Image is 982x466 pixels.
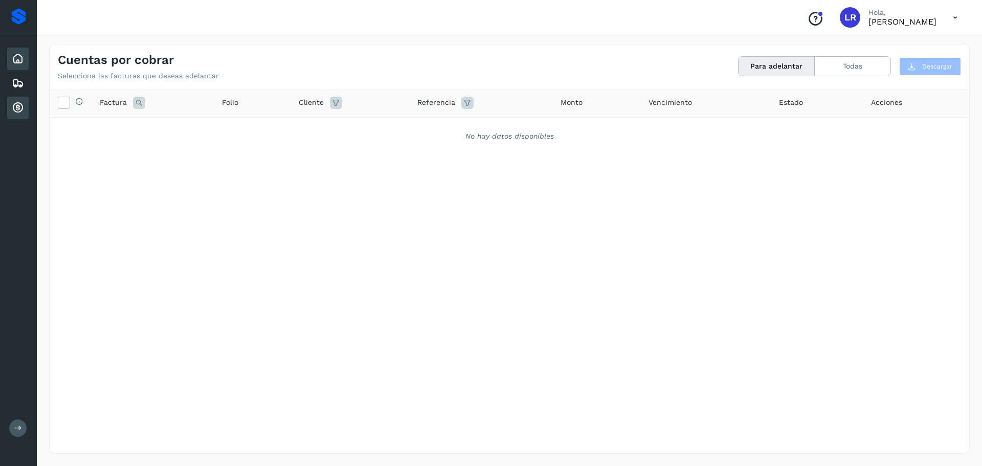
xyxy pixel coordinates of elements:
span: Vencimiento [649,97,692,108]
button: Para adelantar [739,57,815,76]
div: Cuentas por cobrar [7,97,29,119]
div: No hay datos disponibles [63,131,956,142]
div: Inicio [7,48,29,70]
span: Monto [561,97,583,108]
span: Cliente [299,97,324,108]
button: Todas [815,57,890,76]
p: Hola, [868,8,936,17]
div: Embarques [7,72,29,95]
span: Referencia [417,97,455,108]
button: Descargar [899,57,961,76]
span: Folio [222,97,238,108]
span: Descargar [922,62,952,71]
span: Estado [779,97,803,108]
span: Acciones [871,97,902,108]
p: Selecciona las facturas que deseas adelantar [58,72,219,80]
h4: Cuentas por cobrar [58,53,174,68]
p: LIZBETH REYES SANTILLAN [868,17,936,27]
span: Factura [100,97,127,108]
